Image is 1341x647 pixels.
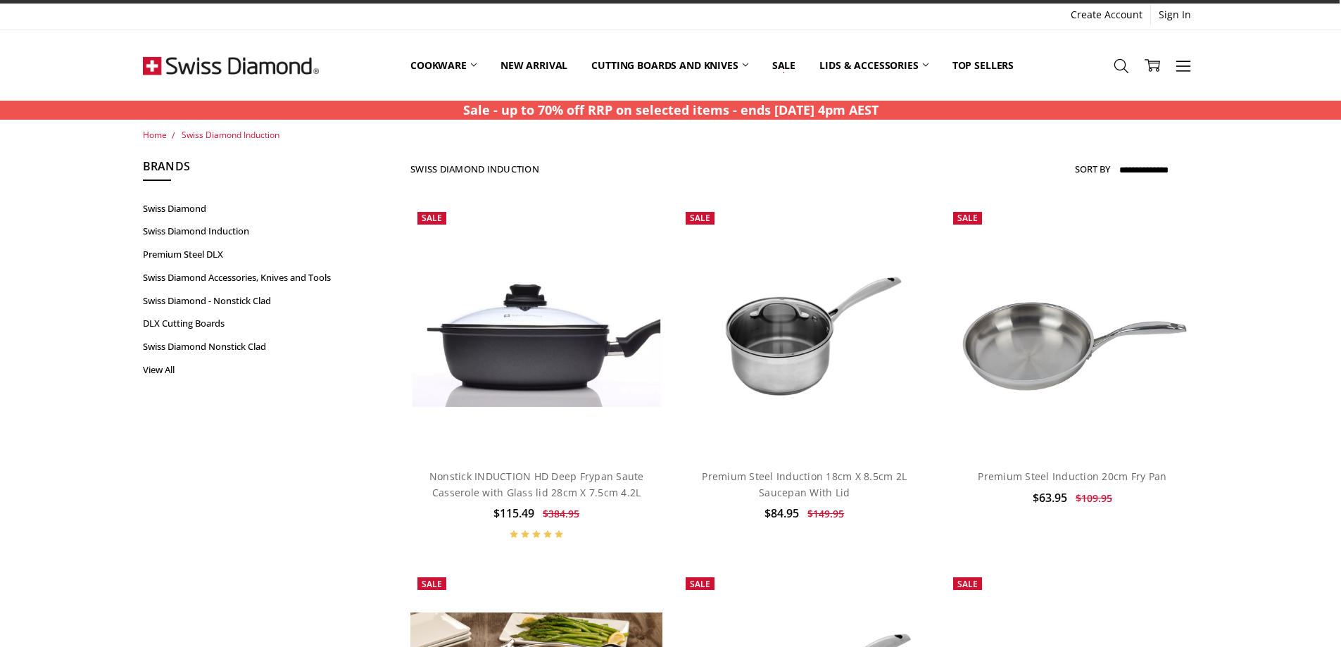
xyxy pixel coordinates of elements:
span: $109.95 [1076,491,1112,505]
a: Create Account [1063,5,1150,25]
a: DLX Cutting Boards [143,312,355,335]
img: Free Shipping On Every Order [143,30,319,101]
a: New arrival [489,34,579,96]
strong: Sale - up to 70% off RRP on selected items - ends [DATE] 4pm AEST [463,101,879,118]
a: Premium Steel Induction 20cm Fry Pan [946,205,1198,457]
a: Swiss Diamond Nonstick Clad [143,335,355,358]
a: Premium Steel Induction 20cm Fry Pan [978,470,1166,483]
span: Sale [957,212,978,224]
a: Swiss Diamond - Nonstick Clad [143,289,355,313]
span: Sale [422,578,442,590]
span: $63.95 [1033,490,1067,505]
a: Swiss Diamond Accessories, Knives and Tools [143,266,355,289]
a: Top Sellers [940,34,1026,96]
a: Sale [760,34,807,96]
a: Swiss Diamond [143,197,355,220]
h1: Swiss Diamond Induction [410,163,539,175]
a: Nonstick INDUCTION HD Deep Frypan Saute Casserole with Glass lid 28cm X 7.5cm 4.2L [429,470,644,498]
a: Premium Steel Induction 18cm X 8.5cm 2L Saucepan With Lid [702,470,907,498]
img: Premium Steel Induction 20cm Fry Pan [946,247,1198,415]
a: Lids & Accessories [807,34,940,96]
span: Sale [957,578,978,590]
a: Cutting boards and knives [579,34,760,96]
span: $149.95 [807,507,844,520]
label: Sort By [1075,158,1110,180]
a: Nonstick INDUCTION HD Deep Frypan Saute Casserole with Glass lid 28cm X 7.5cm 4.2L [410,205,662,457]
img: Nonstick INDUCTION HD Deep Frypan Saute Casserole with Glass lid 28cm X 7.5cm 4.2L [410,256,662,407]
a: Premium Steel Induction 18cm X 8.5cm 2L Saucepan With Lid [679,205,931,457]
a: Swiss Diamond Induction [143,220,355,243]
span: $84.95 [764,505,799,521]
a: View All [143,358,355,382]
span: Sale [690,212,710,224]
span: Sale [422,212,442,224]
a: Premium Steel DLX [143,243,355,266]
span: Sale [690,578,710,590]
a: Cookware [398,34,489,96]
span: $384.95 [543,507,579,520]
a: Swiss Diamond Induction [182,129,279,141]
span: $115.49 [493,505,534,521]
img: Premium Steel Induction 18cm X 8.5cm 2L Saucepan With Lid [679,247,931,415]
h5: Brands [143,158,355,182]
a: Home [143,129,167,141]
a: Sign In [1151,5,1199,25]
